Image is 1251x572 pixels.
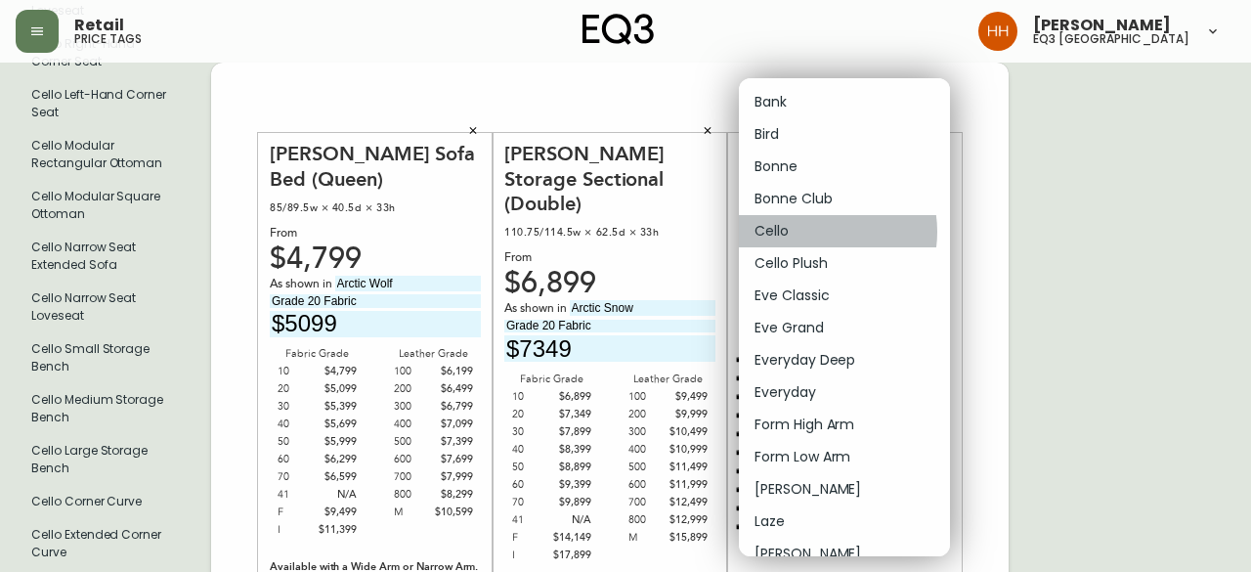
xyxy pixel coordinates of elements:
li: Everyday [739,376,950,409]
li: [PERSON_NAME] [739,538,950,570]
li: Bonne Club [739,183,950,215]
li: Bird [739,118,950,151]
li: Cello Plush [739,247,950,280]
li: Cello [739,215,950,247]
li: Eve Grand [739,312,950,344]
li: [PERSON_NAME] [739,473,950,506]
li: Everyday Deep [739,344,950,376]
div: 87w × 38d × 31h [59,112,270,130]
li: Bank [739,86,950,118]
li: Laze [739,506,950,538]
div: From [59,138,270,155]
div: Remi Sofa [59,80,270,105]
li: Eve Classic [739,280,950,312]
li: Form High Arm [739,409,950,441]
li: Form Low Arm [739,441,950,473]
li: Bonne [739,151,950,183]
